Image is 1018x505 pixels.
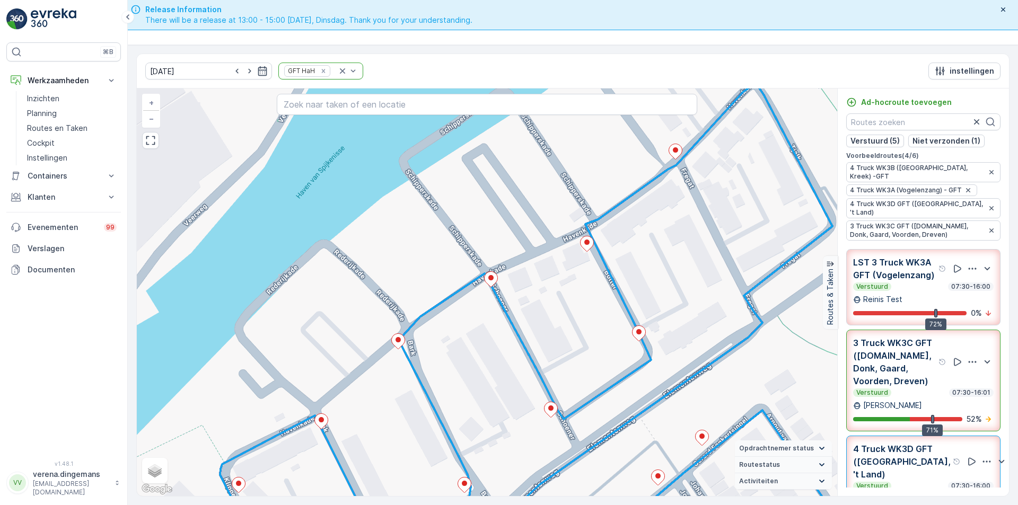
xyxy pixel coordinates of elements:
span: Release Information [145,4,472,15]
span: 4 Truck WK3B ([GEOGRAPHIC_DATA], Kreek) -GFT [850,164,985,181]
p: Instellingen [27,153,67,163]
a: Uitzoomen [143,111,159,127]
p: 4 Truck WK3D GFT ([GEOGRAPHIC_DATA], 't Land) [853,442,951,481]
p: 0 % [971,308,982,318]
p: verena.dingemans [33,469,109,480]
p: 99 [106,223,115,232]
a: Planning [23,106,121,121]
img: logo [6,8,28,30]
a: Documenten [6,259,121,280]
p: Verstuurd (5) [850,136,900,146]
p: Inzichten [27,93,59,104]
p: ⌘B [103,48,113,56]
p: 07:30-16:01 [951,388,991,397]
span: Activiteiten [739,477,778,485]
span: 4 Truck WK3D GFT ([GEOGRAPHIC_DATA], 't Land) [850,200,985,217]
p: Documenten [28,264,117,275]
span: + [149,98,154,107]
div: Remove GFT HaH [318,67,329,75]
p: Routes & Taken [825,269,836,325]
div: VV [9,474,26,491]
button: Niet verzonden (1) [908,135,985,147]
a: Cockpit [23,136,121,150]
a: Dit gebied openen in Google Maps (er wordt een nieuw venster geopend) [139,482,174,496]
a: Ad-hocroute toevoegen [846,97,952,108]
p: Verstuurd [855,282,889,291]
p: 3 Truck WK3C GFT ([DOMAIN_NAME], Donk, Gaard, Voorden, Dreven) [853,336,936,387]
span: Opdrachtnemer status [739,444,814,453]
p: Niet verzonden (1) [912,136,980,146]
a: Inzichten [23,91,121,106]
p: 07:30-16:00 [950,482,991,490]
a: In zoomen [143,95,159,111]
p: 07:30-16:00 [950,282,991,291]
input: dd/mm/yyyy [145,63,272,79]
button: Werkzaamheden [6,70,121,91]
div: help tooltippictogram [938,264,947,273]
div: help tooltippictogram [953,457,961,466]
input: Zoek naar taken of een locatie [277,94,697,115]
button: VVverena.dingemans[EMAIL_ADDRESS][DOMAIN_NAME] [6,469,121,497]
p: Werkzaamheden [28,75,100,86]
p: LST 3 Truck WK3A GFT (Vogelenzang) [853,256,936,281]
p: Verstuurd [855,482,889,490]
div: 72% [925,318,946,330]
summary: Routestatus [735,457,832,473]
p: [PERSON_NAME] [863,400,922,411]
span: − [149,114,154,123]
img: Google [139,482,174,496]
p: Evenementen [28,222,98,233]
div: GFT HaH [285,66,317,76]
p: Voorbeeldroutes ( 4 / 6 ) [846,152,1001,160]
span: 3 Truck WK3C GFT ([DOMAIN_NAME], Donk, Gaard, Voorden, Dreven) [850,222,985,239]
a: Verslagen [6,238,121,259]
button: instellingen [928,63,1001,79]
button: Klanten [6,187,121,208]
a: Evenementen99 [6,217,121,238]
p: Klanten [28,192,100,202]
span: Routestatus [739,460,780,469]
div: 71% [922,424,943,436]
p: [EMAIL_ADDRESS][DOMAIN_NAME] [33,480,109,497]
summary: Activiteiten [735,473,832,490]
p: 52 % [967,414,982,424]
a: Routes en Taken [23,121,121,136]
p: Containers [28,171,100,181]
summary: Opdrachtnemer status [735,440,832,457]
p: Verstuurd [855,388,889,397]
p: Verslagen [28,243,117,254]
p: instellingen [950,66,994,76]
p: Cockpit [27,138,55,148]
span: 4 Truck WK3A (Vogelenzang) - GFT [850,186,962,194]
img: logo_light-DOdMpM7g.png [31,8,76,30]
div: help tooltippictogram [938,358,947,366]
a: Instellingen [23,150,121,165]
span: v 1.48.1 [6,460,121,467]
p: Routes en Taken [27,123,87,134]
span: There will be a release at 13:00 - 15:00 [DATE], Dinsdag. Thank you for your understanding. [145,15,472,25]
a: Layers [143,459,166,482]
p: Reinis Test [863,294,902,305]
button: Verstuurd (5) [846,135,904,147]
p: Ad-hocroute toevoegen [861,97,952,108]
input: Routes zoeken [846,113,1001,130]
p: Planning [27,108,57,119]
button: Containers [6,165,121,187]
